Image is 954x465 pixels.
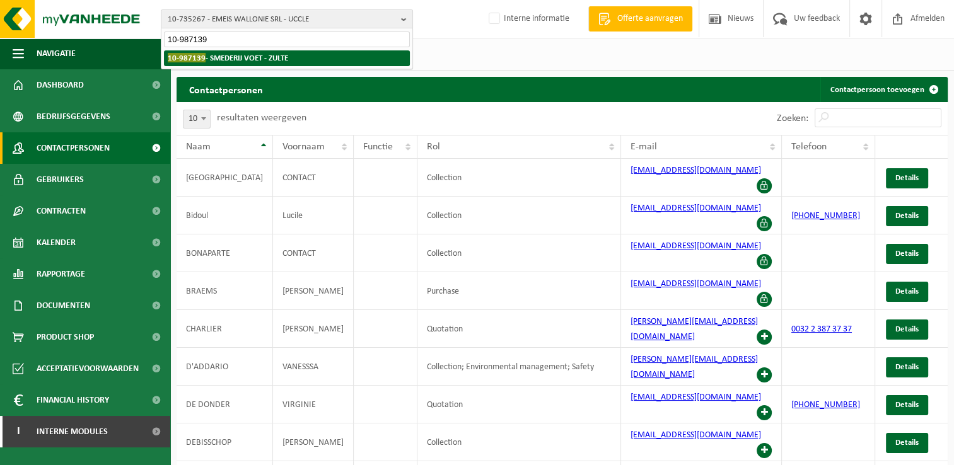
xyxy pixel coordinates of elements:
[895,250,919,258] span: Details
[273,159,354,197] td: CONTACT
[417,234,621,272] td: Collection
[13,416,24,447] span: I
[186,142,211,152] span: Naam
[886,319,928,340] a: Details
[417,310,621,348] td: Quotation
[895,439,919,447] span: Details
[177,310,273,348] td: CHARLIER
[417,348,621,386] td: Collection; Environmental management; Safety
[37,353,139,384] span: Acceptatievoorwaarden
[177,348,273,386] td: D'ADDARIO
[164,32,410,47] input: Zoeken naar gekoppelde vestigingen
[886,282,928,302] a: Details
[417,386,621,423] td: Quotation
[895,174,919,182] span: Details
[631,430,761,440] a: [EMAIL_ADDRESS][DOMAIN_NAME]
[168,53,206,62] span: 10-987139
[631,393,761,402] a: [EMAIL_ADDRESS][DOMAIN_NAME]
[37,290,90,321] span: Documenten
[183,110,210,128] span: 10
[37,132,110,164] span: Contactpersonen
[161,9,413,28] button: 10-735267 - EMEIS WALLONIE SRL - UCCLE
[177,272,273,310] td: BRAEMS
[273,272,354,310] td: [PERSON_NAME]
[614,13,686,25] span: Offerte aanvragen
[168,10,396,29] span: 10-735267 - EMEIS WALLONIE SRL - UCCLE
[37,38,76,69] span: Navigatie
[273,348,354,386] td: VANESSSA
[37,416,108,447] span: Interne modules
[37,69,84,101] span: Dashboard
[217,113,306,123] label: resultaten weergeven
[886,395,928,415] a: Details
[363,142,393,152] span: Functie
[273,197,354,234] td: Lucile
[791,211,860,221] a: [PHONE_NUMBER]
[886,206,928,226] a: Details
[791,324,852,334] a: 0032 2 387 37 37
[486,9,569,28] label: Interne informatie
[417,272,621,310] td: Purchase
[895,363,919,371] span: Details
[895,401,919,409] span: Details
[427,142,440,152] span: Rol
[282,142,325,152] span: Voornaam
[886,244,928,264] a: Details
[631,204,761,213] a: [EMAIL_ADDRESS][DOMAIN_NAME]
[177,423,273,461] td: DEBISSCHOP
[417,159,621,197] td: Collection
[895,212,919,220] span: Details
[37,227,76,258] span: Kalender
[886,168,928,188] a: Details
[895,287,919,296] span: Details
[791,400,860,410] a: [PHONE_NUMBER]
[177,234,273,272] td: BONAPARTE
[417,423,621,461] td: Collection
[631,241,761,251] a: [EMAIL_ADDRESS][DOMAIN_NAME]
[820,77,946,102] a: Contactpersoon toevoegen
[168,53,288,62] strong: - SMEDERIJ VOET - ZULTE
[37,258,85,290] span: Rapportage
[777,113,808,123] label: Zoeken:
[177,77,276,101] h2: Contactpersonen
[177,386,273,423] td: DE DONDER
[37,101,110,132] span: Bedrijfsgegevens
[417,197,621,234] td: Collection
[631,317,758,342] a: [PERSON_NAME][EMAIL_ADDRESS][DOMAIN_NAME]
[886,433,928,453] a: Details
[791,142,827,152] span: Telefoon
[631,166,761,175] a: [EMAIL_ADDRESS][DOMAIN_NAME]
[631,142,657,152] span: E-mail
[37,164,84,195] span: Gebruikers
[273,423,354,461] td: [PERSON_NAME]
[631,355,758,379] a: [PERSON_NAME][EMAIL_ADDRESS][DOMAIN_NAME]
[183,110,211,129] span: 10
[37,384,109,416] span: Financial History
[631,279,761,289] a: [EMAIL_ADDRESS][DOMAIN_NAME]
[177,197,273,234] td: Bidoul
[273,234,354,272] td: CONTACT
[588,6,692,32] a: Offerte aanvragen
[273,310,354,348] td: [PERSON_NAME]
[37,321,94,353] span: Product Shop
[273,386,354,423] td: VIRGINIE
[895,325,919,333] span: Details
[886,357,928,377] a: Details
[177,159,273,197] td: [GEOGRAPHIC_DATA]
[37,195,86,227] span: Contracten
